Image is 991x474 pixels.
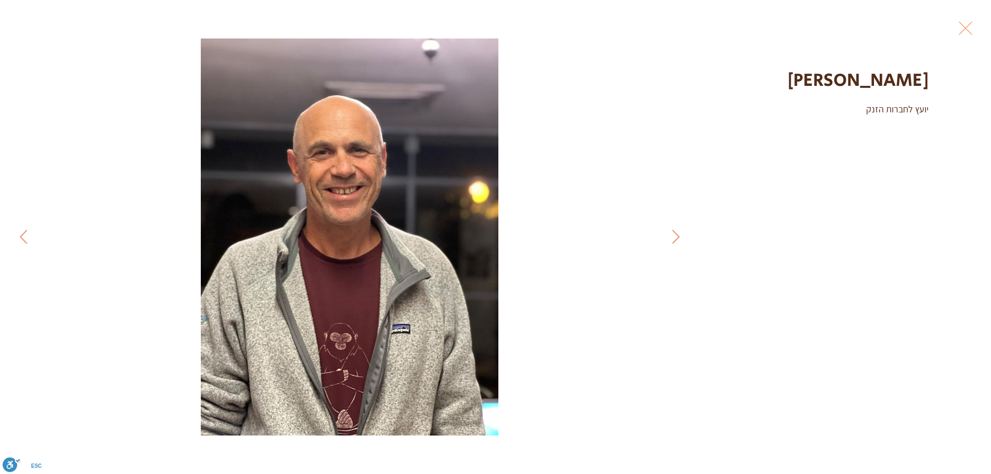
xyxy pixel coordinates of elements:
[956,16,975,39] button: Exit expand mode
[201,39,498,435] img: ליאור ברגר
[663,224,689,250] button: Previous Item
[10,224,36,250] button: Next Item
[696,68,929,93] h1: [PERSON_NAME]
[696,103,929,116] div: יועץ לחברות הזנק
